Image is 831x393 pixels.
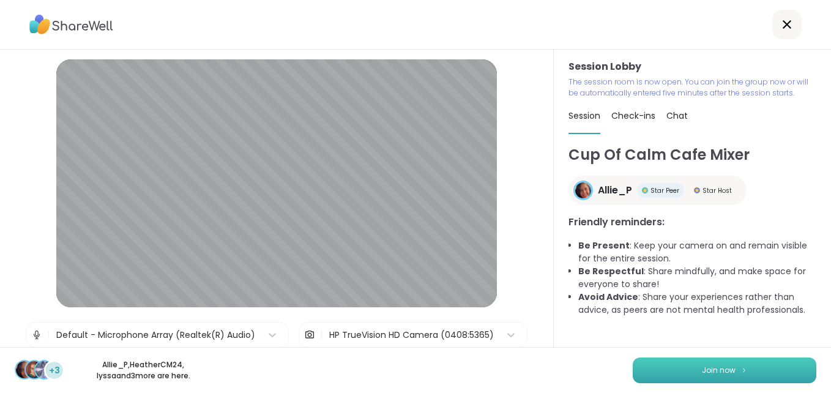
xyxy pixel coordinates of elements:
div: HP TrueVision HD Camera (0408:5365) [329,329,494,342]
span: Star Host [702,186,732,195]
li: : Share your experiences rather than advice, as peers are not mental health professionals. [578,291,816,316]
img: Camera [304,323,315,347]
b: Be Respectful [578,265,644,277]
span: Allie_P [598,183,632,198]
img: ShareWell Logomark [740,367,748,373]
h1: Cup Of Calm Cafe Mixer [568,144,816,166]
img: Star Peer [642,187,648,193]
h3: Session Lobby [568,59,816,74]
img: Allie_P [16,361,33,378]
h3: Friendly reminders: [568,215,816,230]
img: ShareWell Logo [29,10,113,39]
b: Avoid Advice [578,291,638,303]
b: Be Present [578,239,630,252]
img: lyssa [35,361,53,378]
span: Session [568,110,600,122]
button: Join now [633,357,816,383]
span: | [47,323,50,347]
span: | [320,323,323,347]
span: Join now [702,365,736,376]
li: : Keep your camera on and remain visible for the entire session. [578,239,816,265]
a: Allie_PAllie_PStar PeerStar PeerStar HostStar Host [568,176,747,205]
span: Chat [666,110,688,122]
div: Default - Microphone Array (Realtek(R) Audio) [56,329,255,342]
span: Check-ins [611,110,655,122]
span: +3 [49,364,60,377]
img: Allie_P [575,182,591,198]
span: Star Peer [650,186,679,195]
img: Star Host [694,187,700,193]
p: Allie_P , HeatherCM24 , lyssa and 3 more are here. [75,359,212,381]
img: Microphone [31,323,42,347]
p: The session room is now open. You can join the group now or will be automatically entered five mi... [568,77,816,99]
li: : Share mindfully, and make space for everyone to share! [578,265,816,291]
img: HeatherCM24 [26,361,43,378]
